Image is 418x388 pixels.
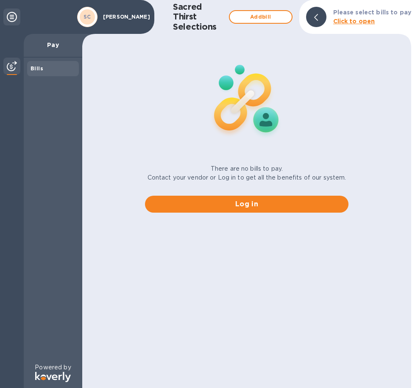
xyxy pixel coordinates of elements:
p: Pay [31,41,75,49]
b: Please select bills to pay [333,9,411,16]
p: [PERSON_NAME] [103,14,145,20]
h1: Sacred Thirst Selections [173,2,225,32]
button: Addbill [229,10,293,24]
span: Log in [152,199,342,209]
b: SC [84,14,91,20]
p: Powered by [35,363,71,372]
img: Logo [35,372,71,382]
b: Bills [31,65,43,72]
span: Add bill [237,12,285,22]
p: There are no bills to pay. Contact your vendor or Log in to get all the benefits of our system. [148,164,346,182]
b: Click to open [333,18,375,25]
button: Log in [145,196,348,213]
